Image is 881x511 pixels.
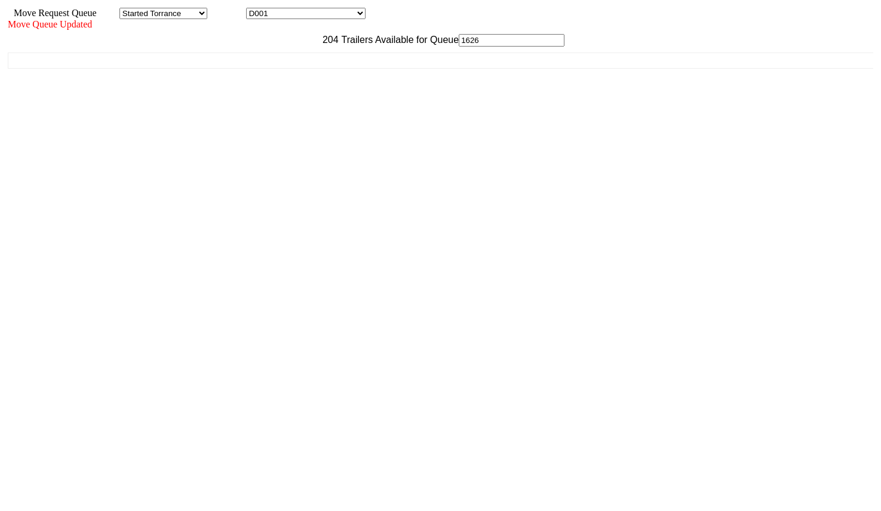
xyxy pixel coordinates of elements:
span: Location [210,8,244,18]
span: Area [99,8,117,18]
span: Move Request Queue [8,8,97,18]
span: Trailers Available for Queue [339,35,459,45]
input: Filter Available Trailers [459,34,564,47]
span: Move Queue Updated [8,19,92,29]
span: 204 [317,35,339,45]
